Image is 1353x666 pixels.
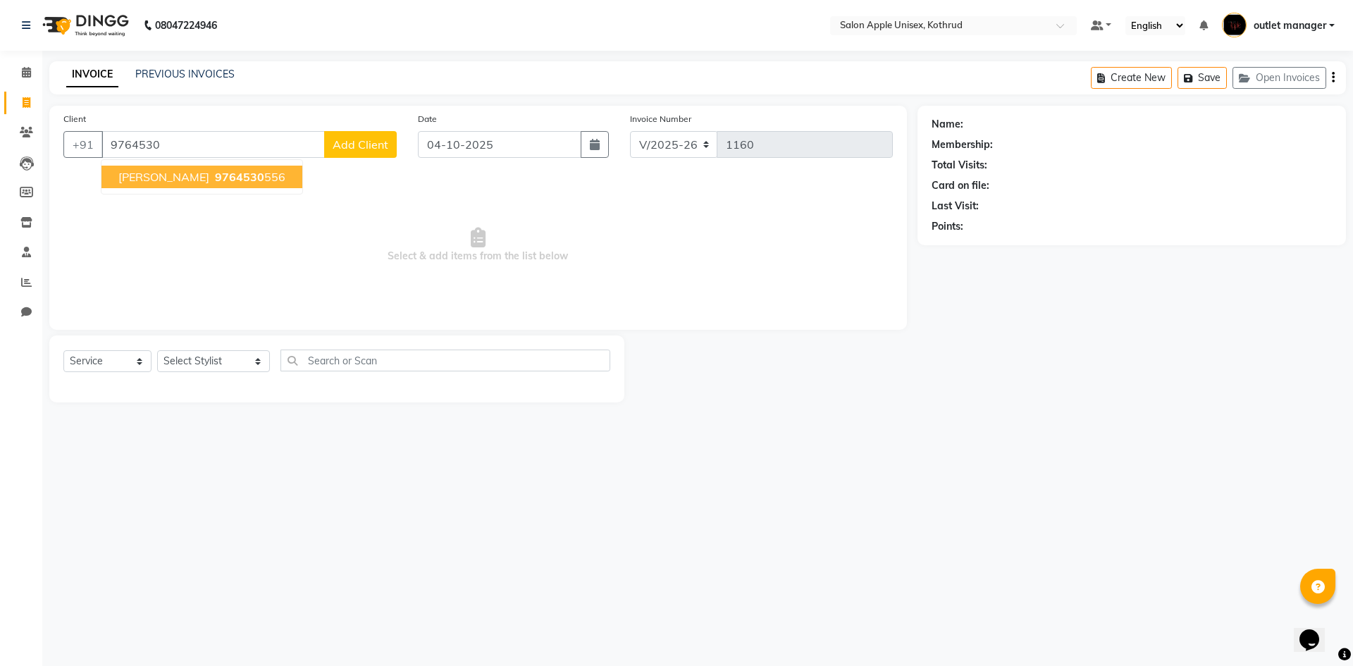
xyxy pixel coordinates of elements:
div: Card on file: [932,178,989,193]
span: outlet manager [1254,18,1326,33]
div: Name: [932,117,963,132]
span: Add Client [333,137,388,152]
div: Total Visits: [932,158,987,173]
span: Select & add items from the list below [63,175,893,316]
div: Membership: [932,137,993,152]
div: Last Visit: [932,199,979,214]
button: +91 [63,131,103,158]
b: 08047224946 [155,6,217,45]
ngb-highlight: 556 [212,170,285,184]
button: Add Client [324,131,397,158]
a: INVOICE [66,62,118,87]
img: outlet manager [1222,13,1247,37]
iframe: chat widget [1294,610,1339,652]
a: PREVIOUS INVOICES [135,68,235,80]
button: Save [1178,67,1227,89]
span: 9764530 [215,170,264,184]
label: Invoice Number [630,113,691,125]
img: logo [36,6,132,45]
button: Open Invoices [1232,67,1326,89]
input: Search or Scan [280,350,610,371]
span: [PERSON_NAME] [118,170,209,184]
label: Client [63,113,86,125]
div: Points: [932,219,963,234]
input: Search by Name/Mobile/Email/Code [101,131,325,158]
button: Create New [1091,67,1172,89]
label: Date [418,113,437,125]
